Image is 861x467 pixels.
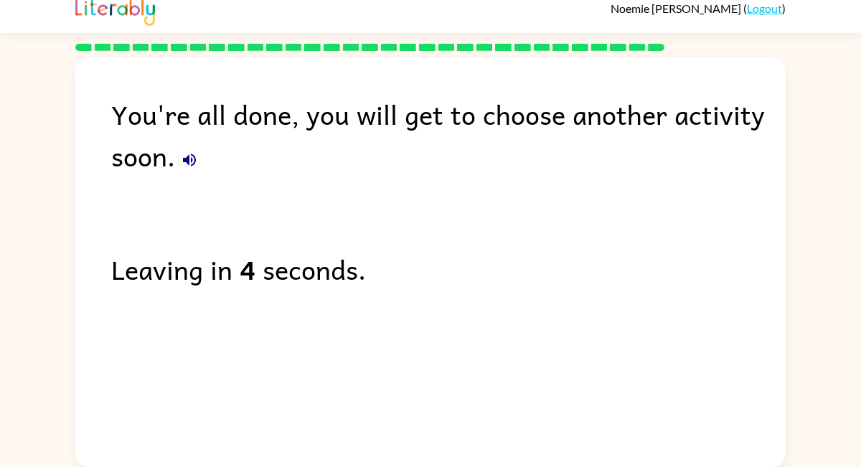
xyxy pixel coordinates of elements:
[111,248,786,290] div: Leaving in seconds.
[611,1,786,15] div: ( )
[611,1,743,15] span: Noemie [PERSON_NAME]
[240,248,255,290] b: 4
[747,1,782,15] a: Logout
[111,93,786,176] div: You're all done, you will get to choose another activity soon.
